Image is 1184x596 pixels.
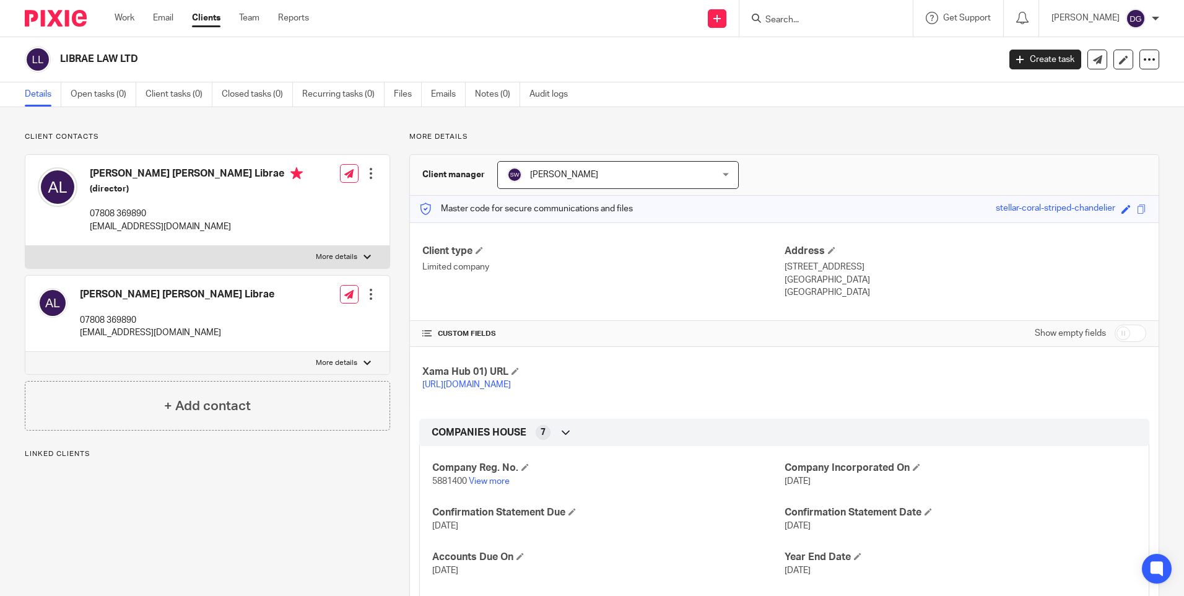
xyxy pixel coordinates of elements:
[432,462,784,475] h4: Company Reg. No.
[432,551,784,564] h4: Accounts Due On
[115,12,134,24] a: Work
[432,477,467,486] span: 5881400
[80,326,274,339] p: [EMAIL_ADDRESS][DOMAIN_NAME]
[943,14,991,22] span: Get Support
[25,10,87,27] img: Pixie
[785,506,1136,519] h4: Confirmation Statement Date
[785,274,1146,286] p: [GEOGRAPHIC_DATA]
[80,314,274,326] p: 07808 369890
[38,288,67,318] img: svg%3E
[432,522,458,530] span: [DATE]
[422,245,784,258] h4: Client type
[146,82,212,107] a: Client tasks (0)
[530,170,598,179] span: [PERSON_NAME]
[290,167,303,180] i: Primary
[25,449,390,459] p: Linked clients
[90,183,303,195] h5: (director)
[1035,327,1106,340] label: Show empty fields
[316,252,357,262] p: More details
[469,477,510,486] a: View more
[419,203,633,215] p: Master code for secure communications and files
[785,477,811,486] span: [DATE]
[432,506,784,519] h4: Confirmation Statement Due
[1126,9,1146,28] img: svg%3E
[529,82,577,107] a: Audit logs
[475,82,520,107] a: Notes (0)
[996,202,1115,216] div: stellar-coral-striped-chandelier
[431,82,466,107] a: Emails
[1009,50,1081,69] a: Create task
[25,46,51,72] img: svg%3E
[25,82,61,107] a: Details
[785,551,1136,564] h4: Year End Date
[164,397,251,416] h4: + Add contact
[38,167,77,207] img: svg%3E
[316,358,357,368] p: More details
[422,261,784,273] p: Limited company
[25,132,390,142] p: Client contacts
[432,566,458,575] span: [DATE]
[90,221,303,233] p: [EMAIL_ADDRESS][DOMAIN_NAME]
[422,169,485,181] h3: Client manager
[409,132,1159,142] p: More details
[60,53,804,66] h2: LIBRAE LAW LTD
[90,167,303,183] h4: [PERSON_NAME] [PERSON_NAME] Librae
[785,462,1136,475] h4: Company Incorporated On
[192,12,220,24] a: Clients
[785,522,811,530] span: [DATE]
[785,286,1146,299] p: [GEOGRAPHIC_DATA]
[422,329,784,339] h4: CUSTOM FIELDS
[785,261,1146,273] p: [STREET_ADDRESS]
[422,366,784,379] h4: Xama Hub 01) URL
[278,12,309,24] a: Reports
[153,12,173,24] a: Email
[222,82,293,107] a: Closed tasks (0)
[785,245,1146,258] h4: Address
[432,426,526,439] span: COMPANIES HOUSE
[507,167,522,182] img: svg%3E
[394,82,422,107] a: Files
[541,426,546,439] span: 7
[1051,12,1120,24] p: [PERSON_NAME]
[785,566,811,575] span: [DATE]
[71,82,136,107] a: Open tasks (0)
[302,82,385,107] a: Recurring tasks (0)
[764,15,876,26] input: Search
[422,380,511,389] a: [URL][DOMAIN_NAME]
[239,12,259,24] a: Team
[80,288,274,301] h4: [PERSON_NAME] [PERSON_NAME] Librae
[90,208,303,220] p: 07808 369890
